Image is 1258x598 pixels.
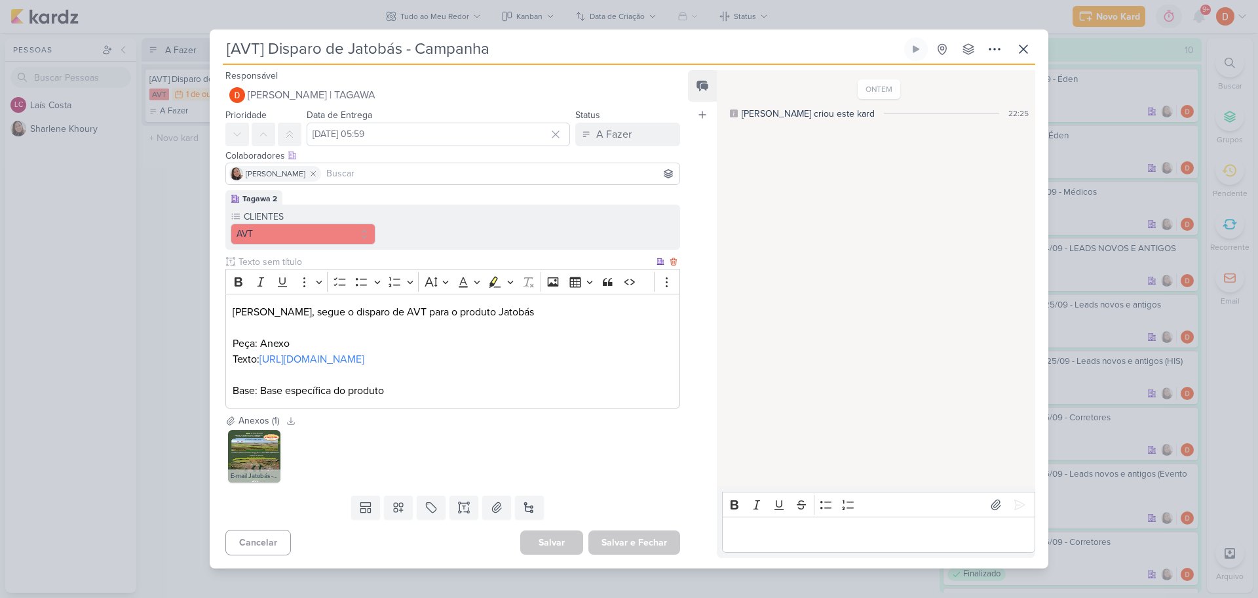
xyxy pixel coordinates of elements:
div: 22:25 [1008,108,1029,119]
div: Anexos (1) [238,414,279,428]
button: AVT [231,224,375,245]
input: Buscar [324,166,677,182]
button: Cancelar [225,530,291,555]
a: [URL][DOMAIN_NAME] [259,353,364,366]
div: E-mail Jatobás - CAMPANHA ENTRADA R$ 499,00 JATOBÁS (1).jpg [228,469,280,483]
label: Prioridade [225,110,267,121]
p: Peça: Anexo [233,336,673,351]
p: Base: Base específica do produto [233,383,673,399]
div: Editor editing area: main [225,294,680,409]
img: DkP81B1bLW82Md3LtcWibM5pkVUkste0xVDrccUP.jpg [228,430,280,483]
input: Kard Sem Título [223,37,902,61]
label: Status [575,110,600,121]
button: [PERSON_NAME] | TAGAWA [225,83,680,107]
div: [PERSON_NAME] criou este kard [742,107,875,121]
p: [PERSON_NAME], segue o disparo de AVT para o produto Jatobás [233,304,673,320]
label: CLIENTES [242,210,375,224]
label: Responsável [225,70,278,81]
label: Data de Entrega [307,110,372,121]
img: Diego Lima | TAGAWA [229,87,245,103]
span: [PERSON_NAME] | TAGAWA [248,87,375,103]
div: Editor toolbar [722,492,1035,517]
div: A Fazer [596,127,632,142]
div: Editor toolbar [225,269,680,294]
input: Texto sem título [236,255,654,269]
button: A Fazer [575,123,680,146]
div: Editor editing area: main [722,517,1035,553]
input: Select a date [307,123,570,146]
span: [PERSON_NAME] [246,168,305,180]
div: Colaboradores [225,149,680,163]
div: Tagawa 2 [242,193,277,205]
p: Texto: [233,351,673,367]
div: Ligar relógio [911,44,921,54]
img: Sharlene Khoury [230,167,243,180]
